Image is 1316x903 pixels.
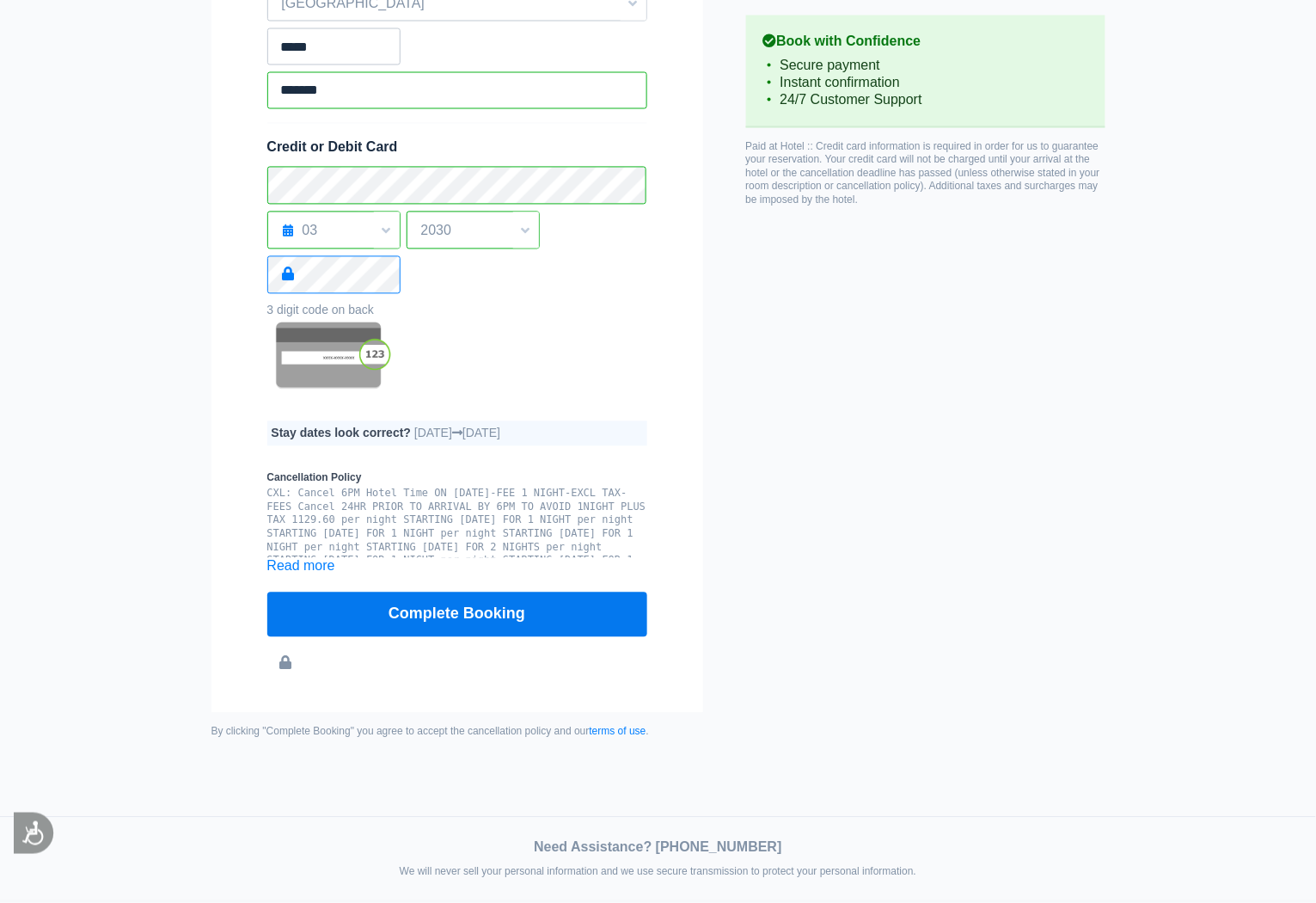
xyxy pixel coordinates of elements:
span: 03 [268,217,400,246]
b: Book with Confidence [763,33,1088,51]
div: We will never sell your personal information and we use secure transmission to protect your perso... [194,866,1123,880]
a: terms of use [590,726,646,738]
li: Secure payment [763,58,1088,75]
span: Credit or Debit Card [267,140,398,155]
li: 24/7 Customer Support [763,92,1088,109]
span: Paid at Hotel :: Credit card information is required in order for us to guarantee your reservatio... [746,141,1100,206]
button: Complete Booking [267,593,647,637]
b: Stay dates look correct? [272,427,412,440]
span: 2030 [407,217,539,246]
pre: CXL: Cancel 6PM Hotel Time ON [DATE]-FEE 1 NIGHT-EXCL TAX-FEES Cancel 24HR PRIOR TO ARRIVAL BY 6P... [267,488,647,716]
li: Instant confirmation [763,75,1088,92]
b: Cancellation Policy [267,472,647,486]
span: 3 digit code on back [267,304,375,317]
div: Need Assistance? [PHONE_NUMBER] [194,839,1123,857]
small: By clicking "Complete Booking" you agree to accept the cancellation policy and our . [211,726,703,740]
span: [DATE] [DATE] [414,427,500,440]
img: 3 digit code on back [267,319,396,396]
a: Read more [267,559,335,574]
